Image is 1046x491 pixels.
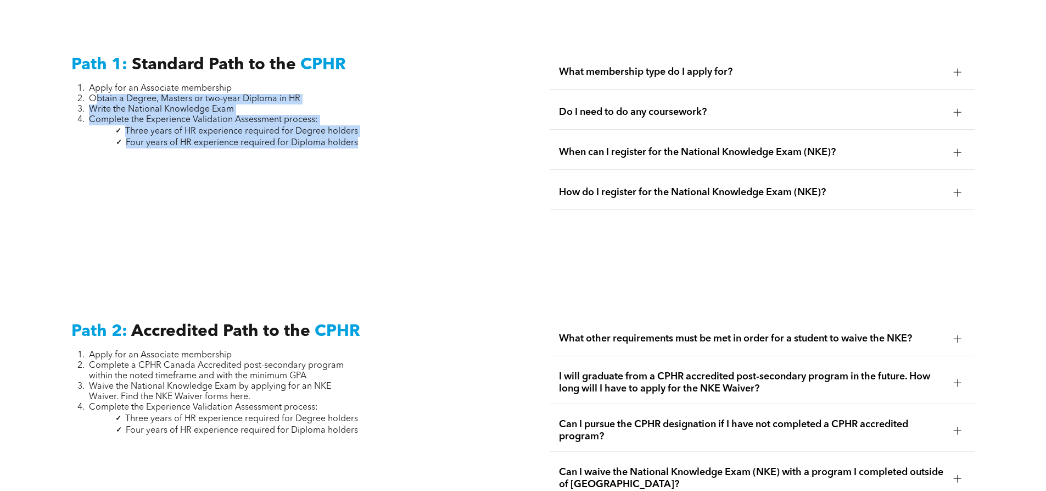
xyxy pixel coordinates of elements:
span: Four years of HR experience required for Diploma holders [126,426,358,435]
span: CPHR [300,57,346,73]
span: Complete the Experience Validation Assessment process: [89,115,318,124]
span: Write the National Knowledge Exam [89,105,234,114]
span: What other requirements must be met in order for a student to waive the NKE? [559,333,945,345]
span: Obtain a Degree, Masters or two-year Diploma in HR [89,95,300,103]
span: Standard Path to the [132,57,296,73]
span: Three years of HR experience required for Degree holders [125,415,358,423]
span: Path 2: [71,323,127,340]
span: Apply for an Associate membership [89,84,232,93]
span: When can I register for the National Knowledge Exam (NKE)? [559,146,945,158]
span: Apply for an Associate membership [89,351,232,360]
span: Path 1: [71,57,127,73]
span: CPHR [315,323,360,340]
span: Complete a CPHR Canada Accredited post-secondary program within the noted timeframe and with the ... [89,361,344,380]
span: Complete the Experience Validation Assessment process: [89,403,318,412]
span: How do I register for the National Knowledge Exam (NKE)? [559,186,945,198]
span: Three years of HR experience required for Degree holders [125,127,358,136]
span: Can I waive the National Knowledge Exam (NKE) with a program I completed outside of [GEOGRAPHIC_D... [559,466,945,490]
span: Four years of HR experience required for Diploma holders [126,139,358,147]
span: I will graduate from a CPHR accredited post-secondary program in the future. How long will I have... [559,371,945,395]
span: Can I pursue the CPHR designation if I have not completed a CPHR accredited program? [559,418,945,443]
span: What membership type do I apply for? [559,66,945,78]
span: Accredited Path to the [131,323,310,340]
span: Do I need to do any coursework? [559,106,945,118]
span: Waive the National Knowledge Exam by applying for an NKE Waiver. Find the NKE Waiver forms here. [89,382,331,401]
